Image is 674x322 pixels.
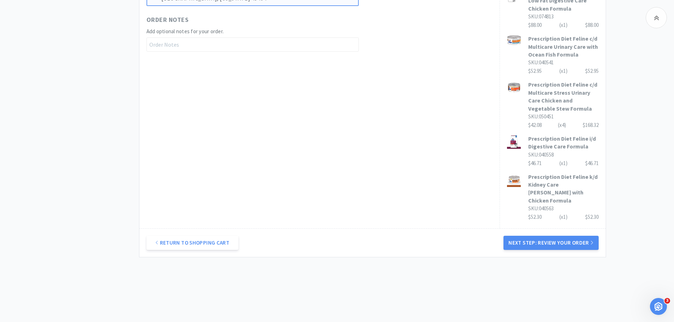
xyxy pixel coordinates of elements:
div: $42.08 [528,121,599,129]
a: Return to Shopping Cart [146,236,238,250]
img: 890fb9e96a5c44c29759069384780587_34173.png [507,173,521,187]
div: $52.30 [585,213,599,221]
span: SKU: 050451 [528,113,554,120]
div: (x 1 ) [559,213,568,221]
div: $46.71 [528,159,599,168]
iframe: Intercom live chat [650,298,667,315]
span: SKU: 040558 [528,151,554,158]
span: SKU: 040563 [528,205,554,212]
button: Next Step: Review Your Order [503,236,598,250]
span: SKU: 074813 [528,13,554,20]
input: Order Notes [146,37,359,52]
span: SKU: 040541 [528,59,554,66]
div: $52.30 [528,213,599,221]
div: (x 1 ) [559,159,568,168]
h3: Prescription Diet Feline i/d Digestive Care Formula [528,135,599,151]
div: $46.71 [585,159,599,168]
div: (x 1 ) [559,21,568,29]
img: cb0c4e89dff64f39b7fde161f7b5d8b7_21504.png [507,135,521,149]
div: (x 1 ) [559,67,568,75]
span: Order Notes [146,15,189,25]
div: (x 4 ) [558,121,566,129]
h3: Prescription Diet Feline c/d Multicare Stress Urinary Care Chicken and Vegetable Stew Formula [528,81,599,112]
span: 3 [664,298,670,304]
img: 200ad40cebe9434986e46a1bcc863838_21499.png [507,35,521,46]
span: Add optional notes for your order. [146,28,224,35]
h3: Prescription Diet Feline c/d Multicare Urinary Care with Ocean Fish Formula [528,35,599,58]
img: 3ef13e529e5341faa59f791528a029d9_38362.png [507,81,521,95]
div: $52.95 [528,67,599,75]
div: $168.32 [583,121,599,129]
h3: Prescription Diet Feline k/d Kidney Care [PERSON_NAME] with Chicken Formula [528,173,599,205]
div: $88.00 [528,21,599,29]
div: $52.95 [585,67,599,75]
div: $88.00 [585,21,599,29]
